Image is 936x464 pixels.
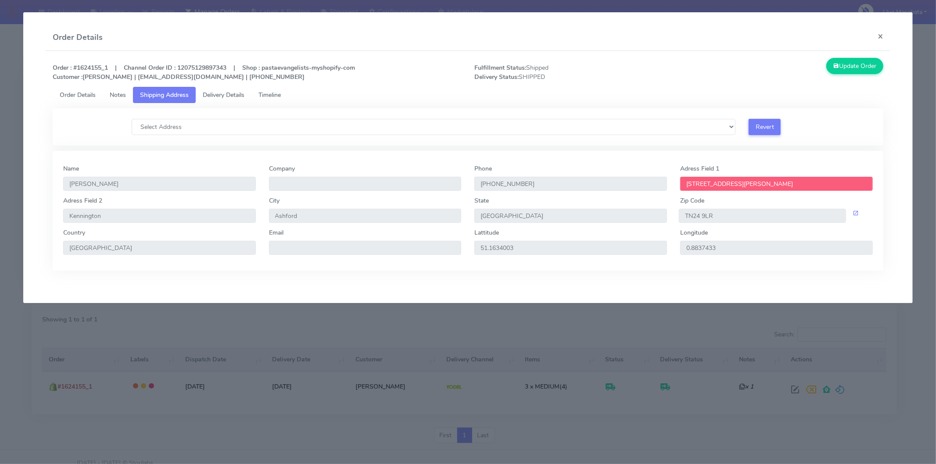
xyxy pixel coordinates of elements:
span: Shipping Address [140,91,189,99]
label: Company [269,164,295,173]
label: Zip Code [680,196,704,205]
button: Close [871,25,890,48]
h4: Order Details [53,32,103,43]
span: Timeline [258,91,281,99]
label: Adress Field 1 [680,164,719,173]
label: Lattitude [474,228,499,237]
strong: Delivery Status: [474,73,519,81]
label: Longitude [680,228,708,237]
label: City [269,196,280,205]
ul: Tabs [53,87,883,103]
label: Adress Field 2 [63,196,102,205]
strong: Fulfillment Status: [474,64,526,72]
label: Email [269,228,283,237]
label: State [474,196,489,205]
label: Phone [474,164,492,173]
strong: Order : #1624155_1 | Channel Order ID : 12075129897343 | Shop : pastaevangelists-myshopify-com [P... [53,64,355,81]
button: Revert [749,119,781,135]
button: Update Order [826,58,883,74]
strong: Customer : [53,73,82,81]
label: Country [63,228,85,237]
span: Shipped SHIPPED [468,63,679,82]
span: Delivery Details [203,91,244,99]
span: Notes [110,91,126,99]
span: Order Details [60,91,96,99]
label: Name [63,164,79,173]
